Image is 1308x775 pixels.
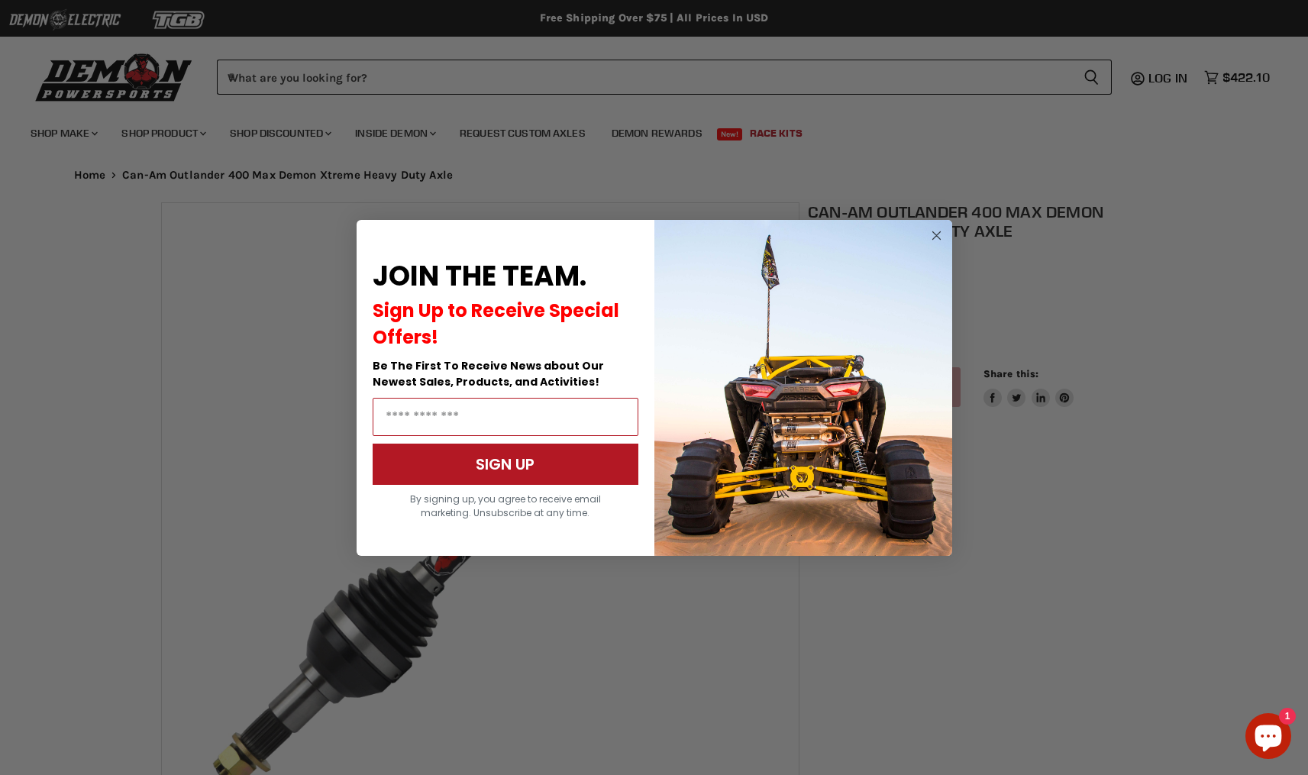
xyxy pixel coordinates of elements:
[927,226,946,245] button: Close dialog
[1241,713,1296,763] inbox-online-store-chat: Shopify online store chat
[373,398,638,436] input: Email Address
[654,220,952,556] img: a9095488-b6e7-41ba-879d-588abfab540b.jpeg
[373,444,638,485] button: SIGN UP
[373,257,586,295] span: JOIN THE TEAM.
[373,358,604,389] span: Be The First To Receive News about Our Newest Sales, Products, and Activities!
[410,492,601,519] span: By signing up, you agree to receive email marketing. Unsubscribe at any time.
[373,298,619,350] span: Sign Up to Receive Special Offers!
